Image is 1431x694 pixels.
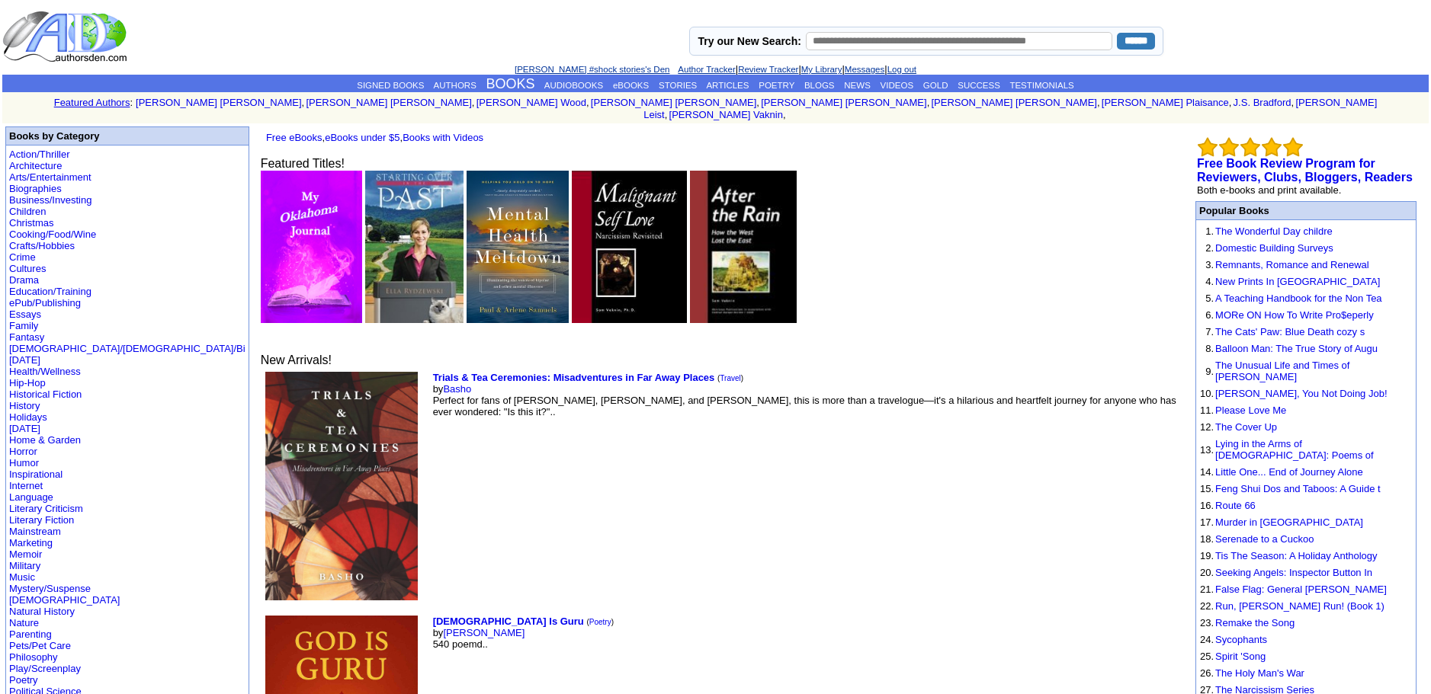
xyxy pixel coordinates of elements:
a: Free eBooks [266,132,322,143]
img: shim.gif [1200,665,1201,666]
font: 17. [1200,517,1214,528]
font: 18. [1200,533,1214,545]
a: GOLD [923,81,948,90]
font: 16. [1200,500,1214,511]
a: Drama [9,274,39,286]
a: Pathological Narcissism FAQs [572,312,687,325]
a: Featured Authors [54,97,130,108]
a: Fantasy [9,331,44,343]
img: shim.gif [1200,481,1201,481]
a: The Wonderful Day childre [1215,225,1333,237]
font: 3. [1205,259,1214,270]
a: Philosophy [9,651,58,663]
font: 10. [1200,388,1214,399]
font: 24. [1200,634,1214,645]
img: shim.gif [1200,632,1201,632]
a: Parenting [9,628,52,640]
a: ARTICLES [706,81,749,90]
font: i [1231,99,1233,107]
a: The Cats' Paw: Blue Death cozy s [1215,326,1365,337]
a: Family [9,320,38,331]
font: 4. [1205,276,1214,287]
a: Review Tracker [738,65,798,74]
a: [PERSON_NAME], You Not Doing Job! [1215,388,1387,399]
a: My Library [801,65,842,74]
a: Marketing [9,537,53,548]
a: [DEMOGRAPHIC_DATA]/[DEMOGRAPHIC_DATA]/Bi [9,343,245,354]
img: shim.gif [1200,290,1201,291]
font: 19. [1200,550,1214,561]
font: , , , , , , , , , , [136,97,1377,120]
a: Basho [443,383,471,395]
a: Log out [887,65,916,74]
a: Christmas [9,217,54,229]
img: shim.gif [1200,598,1201,599]
font: 9. [1205,366,1214,377]
img: 7231.JPG [572,171,687,323]
a: Lying in the Arms of [DEMOGRAPHIC_DATA]: Poems of [1215,438,1374,461]
a: Architecture [9,160,62,171]
label: Try our New Search: [698,35,801,47]
font: 22. [1200,600,1214,612]
a: Balloon Man: The True Story of Augu [1215,343,1378,354]
a: Remake the Song [1215,617,1295,628]
a: Children [9,206,46,217]
a: Inspirational [9,469,63,480]
a: Military [9,560,40,571]
img: bigemptystars.png [1283,137,1303,157]
a: Literary Criticism [9,503,83,514]
font: 2. [1205,242,1214,254]
a: Action/Thriller [9,149,69,160]
a: Trials & Tea Ceremonies: Misadventures in Far Away Places [433,372,715,383]
a: False Flag: General [PERSON_NAME] [1215,584,1387,595]
font: by Perfect for fans of [PERSON_NAME], [PERSON_NAME], and [PERSON_NAME], this is more than a trave... [433,372,1176,417]
img: logo_ad.gif [2,10,130,63]
a: Free Book Review Program for Reviewers, Clubs, Bloggers, Readers [1197,157,1413,184]
a: [PERSON_NAME] [PERSON_NAME] [306,97,471,108]
b: [DEMOGRAPHIC_DATA] Is Guru [433,616,584,627]
a: Poetry [9,674,38,686]
font: i [786,111,788,120]
font: 20. [1200,567,1214,578]
a: AUDIOBOOKS [544,81,603,90]
a: Cultures [9,263,46,274]
a: Play/Screenplay [9,663,81,674]
a: Music [9,571,35,583]
a: eBOOKS [613,81,649,90]
a: Travel [720,374,740,382]
a: Language [9,491,53,503]
font: i [474,99,476,107]
font: ( ) [586,618,614,626]
font: ( ) [717,374,743,382]
a: [PERSON_NAME] [PERSON_NAME] [136,97,301,108]
img: shim.gif [1200,531,1201,532]
font: i [929,99,931,107]
a: Holidays [9,411,47,423]
a: [DATE] [9,354,40,366]
a: NEWS [844,81,871,90]
a: SUCCESS [958,81,1000,90]
a: Little One... End of Journey Alone [1215,466,1363,478]
a: My Oklahoma Journal [261,312,362,325]
a: eBooks under $5 [325,132,399,143]
a: Internet [9,480,43,491]
a: [PERSON_NAME] Plaisance [1102,97,1229,108]
font: 11. [1200,405,1214,416]
font: 1. [1205,225,1214,237]
font: i [759,99,761,107]
a: Remnants, Romance and Renewal [1215,259,1369,270]
a: Mystery/Suspense [9,583,91,594]
img: 76307.jpg [261,171,362,323]
a: [PERSON_NAME] Wood [476,97,586,108]
a: Books with Videos [403,132,483,143]
a: Arts/Entertainment [9,171,91,183]
a: Tis The Season: A Holiday Anthology [1215,550,1377,561]
a: MORe ON How To Write Pro$eperly [1215,309,1374,321]
a: Business/Investing [9,194,91,206]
